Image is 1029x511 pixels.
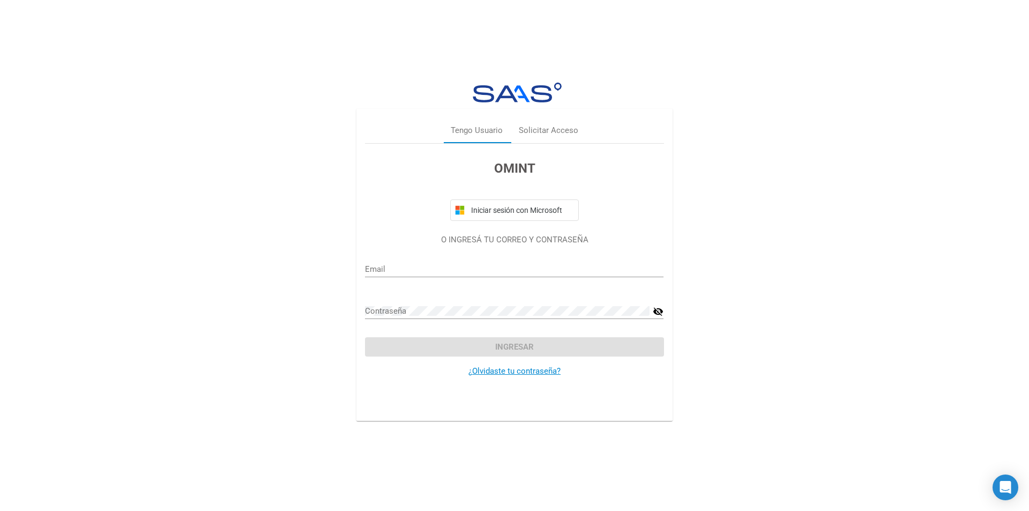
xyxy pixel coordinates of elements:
a: ¿Olvidaste tu contraseña? [468,366,561,376]
span: Iniciar sesión con Microsoft [469,206,574,214]
mat-icon: visibility_off [653,305,663,318]
div: Solicitar Acceso [519,124,578,137]
span: Ingresar [495,342,534,352]
p: O INGRESÁ TU CORREO Y CONTRASEÑA [365,234,663,246]
button: Ingresar [365,337,663,357]
button: Iniciar sesión con Microsoft [450,199,579,221]
div: Tengo Usuario [451,124,503,137]
div: Open Intercom Messenger [993,475,1018,500]
h3: OMINT [365,159,663,178]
